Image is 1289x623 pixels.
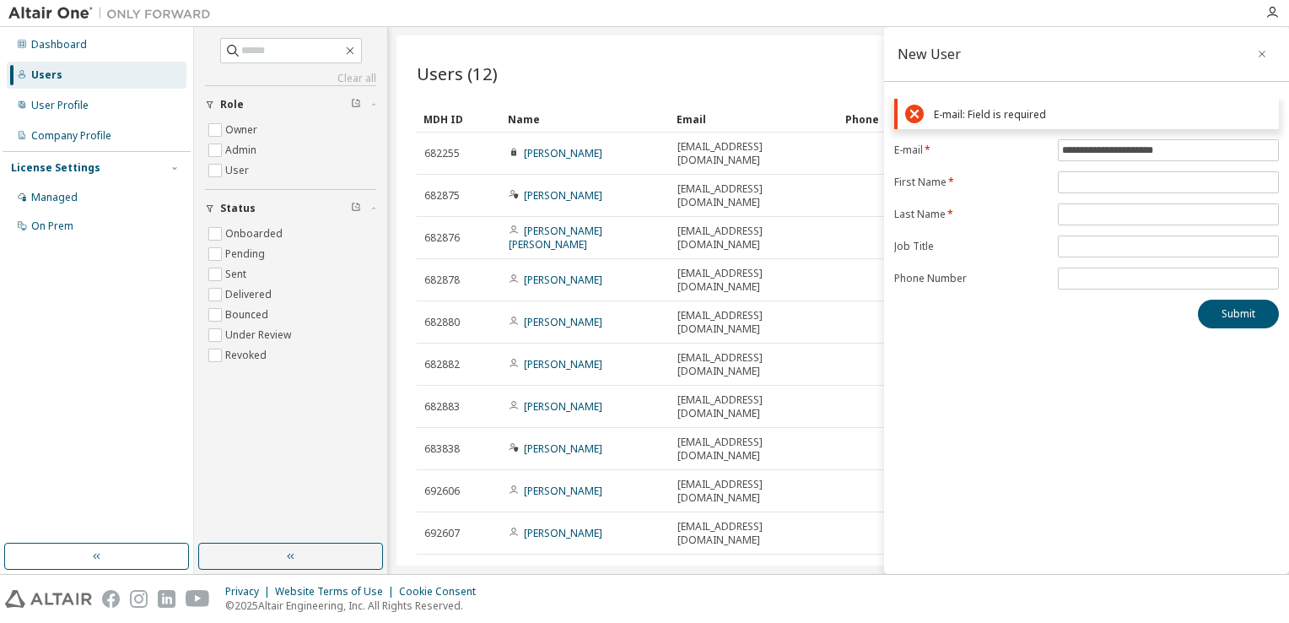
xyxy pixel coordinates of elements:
div: Email [677,106,832,133]
div: Website Terms of Use [275,585,399,599]
div: Privacy [225,585,275,599]
a: Clear all [205,72,376,85]
button: Status [205,190,376,227]
a: [PERSON_NAME] [524,399,602,414]
span: Clear filter [351,98,361,111]
a: [PERSON_NAME] [PERSON_NAME] [509,224,602,252]
div: Managed [31,191,78,204]
span: 682875 [424,189,460,203]
span: 683838 [424,442,460,456]
label: E-mail [894,144,1048,157]
div: User Profile [31,99,89,112]
label: User [225,160,252,181]
div: New User [898,47,961,61]
span: 682876 [424,231,460,245]
span: [EMAIL_ADDRESS][DOMAIN_NAME] [677,351,831,378]
button: Role [205,86,376,123]
span: [EMAIL_ADDRESS][DOMAIN_NAME] [677,182,831,209]
label: Owner [225,120,261,140]
button: Submit [1198,300,1279,328]
span: Users (12) [417,62,498,85]
img: linkedin.svg [158,590,175,608]
label: Phone Number [894,272,1048,285]
div: Phone [845,106,1000,133]
label: Last Name [894,208,1048,221]
span: [EMAIL_ADDRESS][DOMAIN_NAME] [677,225,831,252]
div: Company Profile [31,129,111,143]
span: 682882 [424,358,460,371]
div: MDH ID [423,106,494,133]
span: 682880 [424,316,460,329]
label: Revoked [225,345,270,366]
a: [PERSON_NAME] [524,357,602,371]
span: Role [220,98,244,111]
label: Onboarded [225,224,286,244]
a: [PERSON_NAME] [524,146,602,160]
span: [EMAIL_ADDRESS][DOMAIN_NAME] [677,478,831,505]
img: facebook.svg [102,590,120,608]
a: [PERSON_NAME] [524,526,602,540]
span: [EMAIL_ADDRESS][DOMAIN_NAME] [677,140,831,167]
span: [EMAIL_ADDRESS][DOMAIN_NAME] [677,267,831,294]
img: youtube.svg [186,590,210,608]
a: [PERSON_NAME] [524,484,602,498]
div: License Settings [11,161,100,175]
img: instagram.svg [130,590,148,608]
label: Bounced [225,305,272,325]
label: Sent [225,264,250,284]
div: Dashboard [31,38,87,51]
a: [PERSON_NAME] [524,315,602,329]
span: [EMAIL_ADDRESS][DOMAIN_NAME] [677,520,831,547]
div: Name [508,106,663,133]
a: [PERSON_NAME] [524,442,602,456]
div: Users [31,68,62,82]
label: First Name [894,176,1048,189]
span: 692606 [424,485,460,498]
p: © 2025 Altair Engineering, Inc. All Rights Reserved. [225,599,486,613]
div: Cookie Consent [399,585,486,599]
label: Pending [225,244,268,264]
label: Under Review [225,325,294,345]
span: 692607 [424,527,460,540]
span: Status [220,202,256,215]
div: On Prem [31,219,73,233]
span: [EMAIL_ADDRESS][DOMAIN_NAME] [677,436,831,463]
label: Delivered [225,284,275,305]
span: [EMAIL_ADDRESS][DOMAIN_NAME] [677,309,831,336]
a: [PERSON_NAME] [524,273,602,287]
img: Altair One [8,5,219,22]
span: 682883 [424,400,460,414]
img: altair_logo.svg [5,590,92,608]
label: Job Title [894,240,1048,253]
span: [EMAIL_ADDRESS][DOMAIN_NAME] [677,393,831,420]
a: [PERSON_NAME] [524,188,602,203]
span: 682878 [424,274,460,287]
div: E-mail: Field is required [934,108,1271,121]
span: 682255 [424,147,460,160]
label: Admin [225,140,260,160]
span: Clear filter [351,202,361,215]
